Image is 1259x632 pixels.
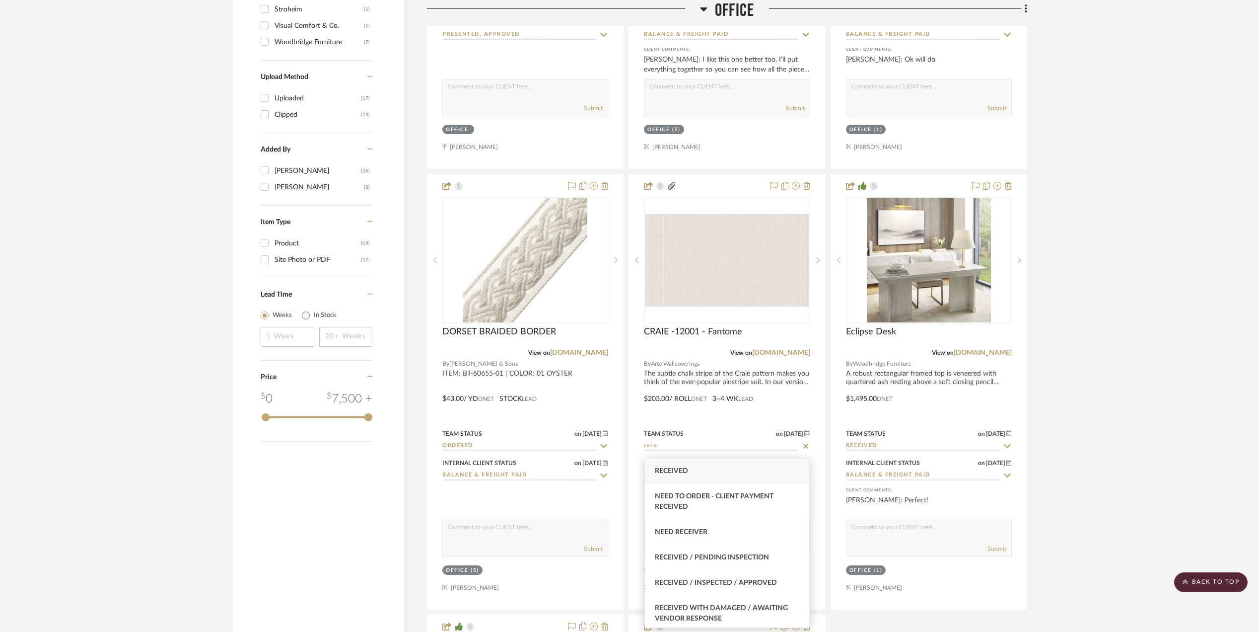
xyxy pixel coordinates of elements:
span: Received with Damaged / Awaiting Vendor Response [655,605,788,622]
div: (12) [361,252,370,268]
span: on [978,460,985,466]
span: Need to Order - Client Payment Received [655,493,773,510]
span: [DATE] [581,460,603,467]
div: [PERSON_NAME] [275,179,364,195]
span: on [574,460,581,466]
div: Stroheim [275,1,364,17]
span: Woodbridge Furniture [853,359,911,369]
span: DORSET BRAIDED BORDER [442,326,556,337]
span: Added By [261,146,290,153]
a: [DOMAIN_NAME] [954,349,1012,356]
div: (1) [364,1,370,17]
span: Received / Pending Inspection [655,554,769,561]
div: Uploaded [275,90,361,106]
div: Office [849,126,872,134]
div: Team Status [846,429,886,438]
span: View on [730,350,752,356]
label: Weeks [273,311,292,320]
input: 20+ Weeks [319,327,373,347]
span: on [978,431,985,437]
span: By [644,359,651,369]
span: [DATE] [985,430,1006,437]
div: [PERSON_NAME]: Ok will do [846,55,1012,75]
a: [DOMAIN_NAME] [752,349,810,356]
span: [DATE] [985,460,1006,467]
a: [DOMAIN_NAME] [550,349,608,356]
div: Office [446,567,468,574]
img: DORSET BRAIDED BORDER [463,198,587,322]
input: Type to Search… [644,442,798,451]
div: Woodbridge Furniture [275,34,364,50]
div: Team Status [644,429,684,438]
div: [PERSON_NAME]: Perfect! [846,495,1012,515]
div: Office [446,126,468,134]
div: (5) [471,567,479,574]
div: (1) [874,126,883,134]
span: on [574,431,581,437]
div: (14) [361,107,370,123]
span: Upload Method [261,74,308,80]
div: [PERSON_NAME]: I like this one better too, I'll put everything together so you can see how all th... [644,55,810,75]
div: Team Status [442,429,482,438]
input: Type to Search… [846,471,1000,480]
span: Received / Inspected / Approved [655,579,777,586]
div: Clipped [275,107,361,123]
div: (19) [361,236,370,251]
img: Eclipse Desk [867,198,991,322]
div: (7) [364,34,370,50]
input: Type to Search… [846,442,1000,451]
span: View on [528,350,550,356]
span: on [776,431,783,437]
span: CRAIE -12001 - Fantome [644,326,742,337]
span: Arte Wallcoverings [651,359,699,369]
button: Submit [987,104,1006,113]
input: Type to Search… [442,442,596,451]
div: (5) [672,126,681,134]
span: Item Type [261,219,290,226]
div: 7,500 + [327,390,372,408]
span: By [846,359,853,369]
span: Lead Time [261,291,292,298]
span: Received [655,468,688,474]
div: 0 [261,390,273,408]
div: (1) [874,567,883,574]
div: (17) [361,90,370,106]
scroll-to-top-button: BACK TO TOP [1174,572,1248,592]
button: Submit [584,104,603,113]
button: Submit [584,545,603,553]
span: [DATE] [783,430,804,437]
button: Submit [786,104,805,113]
div: (5) [364,179,370,195]
span: View on [932,350,954,356]
div: (1) [364,18,370,34]
label: In Stock [314,311,337,320]
span: Need Receiver [655,529,707,536]
input: Type to Search… [644,30,798,40]
input: Type to Search… [442,471,596,480]
span: By [442,359,449,369]
span: Price [261,374,277,381]
div: Product [275,236,361,251]
div: Office [647,126,670,134]
span: Eclipse Desk [846,326,896,337]
div: Internal Client Status [442,459,516,468]
div: Visual Comfort & Co. [275,18,364,34]
button: Submit [987,545,1006,553]
div: Internal Client Status [846,459,920,468]
input: 1 Week [261,327,314,347]
input: Type to Search… [846,30,1000,40]
div: (26) [361,163,370,179]
div: [PERSON_NAME] [275,163,361,179]
div: Office [849,567,872,574]
img: CRAIE -12001 - Fantome [645,214,809,307]
input: Type to Search… [442,30,596,40]
span: [PERSON_NAME] & Sons [449,359,518,369]
div: Site Photo or PDF [275,252,361,268]
span: [DATE] [581,430,603,437]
